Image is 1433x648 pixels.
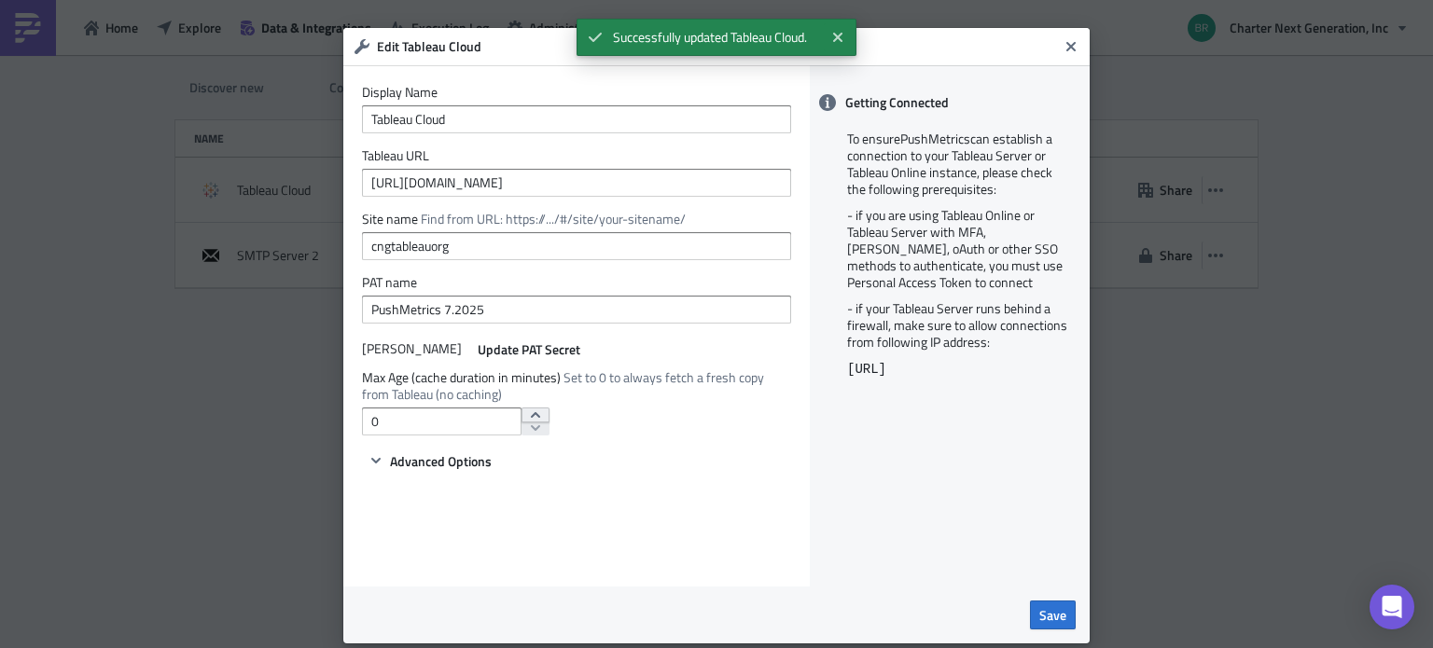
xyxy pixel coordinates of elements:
span: Set to 0 to always fetch a fresh copy from Tableau (no caching) [362,367,764,404]
button: increment [522,407,550,422]
p: - if you are using Tableau Online or Tableau Server with MFA, [PERSON_NAME], oAuth or other SSO m... [847,207,1071,291]
span: Find from URL: https://.../#/site/your-sitename/ [421,209,686,228]
button: decrement [522,421,550,436]
button: Save [1030,600,1076,629]
p: - if your Tableau Server runs behind a firewall, make sure to allow connections from following IP... [847,300,1071,351]
input: Tableau Site name [362,232,791,260]
label: Site name [362,211,791,227]
label: PAT name [362,274,791,291]
input: Enter a number... [362,407,522,435]
button: Close [824,23,852,51]
div: Open Intercom Messenger [1370,585,1414,629]
span: Advanced Options [390,451,492,471]
input: https://tableau.domain.com [362,169,791,197]
label: [PERSON_NAME] [362,340,462,357]
input: Personal Access Token Name [362,296,791,324]
span: Update PAT Secret [478,339,580,359]
iframe: How To Connect Tableau with PushMetrics [842,396,1076,564]
p: To ensure PushMetrics can establish a connection to your Tableau Server or Tableau Online instanc... [847,131,1071,198]
div: Getting Connected [810,84,1090,121]
h6: Edit Tableau Cloud [377,38,1058,55]
button: Close [1057,33,1085,61]
span: Successfully updated Tableau Cloud. [603,19,824,56]
button: Advanced Options [362,449,498,472]
button: Update PAT Secret [471,338,587,360]
span: Save [1039,605,1066,625]
label: Display Name [362,84,791,101]
label: Tableau URL [362,147,791,164]
input: Give it a name [362,105,791,133]
label: Max Age (cache duration in minutes) [362,369,791,403]
code: [URL] [847,362,886,377]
